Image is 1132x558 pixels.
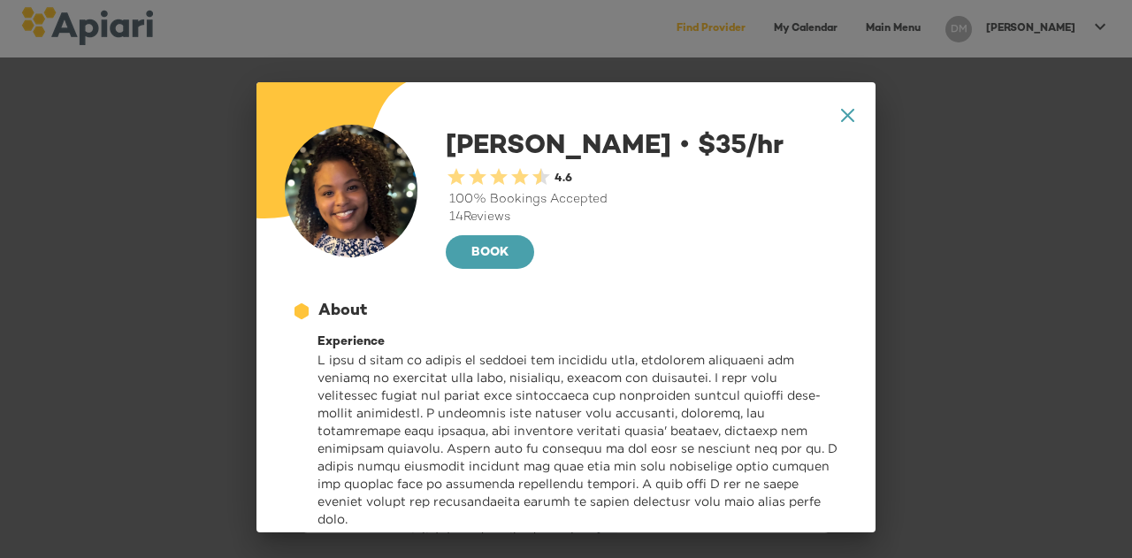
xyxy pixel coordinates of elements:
[552,171,572,187] div: 4.6
[446,235,534,269] button: BOOK
[671,133,784,161] span: $ 35 /hr
[460,242,520,264] span: BOOK
[446,125,847,271] div: [PERSON_NAME]
[446,209,847,226] div: 14 Reviews
[446,191,847,209] div: 100 % Bookings Accepted
[317,333,840,351] div: Experience
[318,300,367,323] div: About
[678,129,691,157] span: •
[285,125,417,257] img: user-photo-123-1759519986618.jpeg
